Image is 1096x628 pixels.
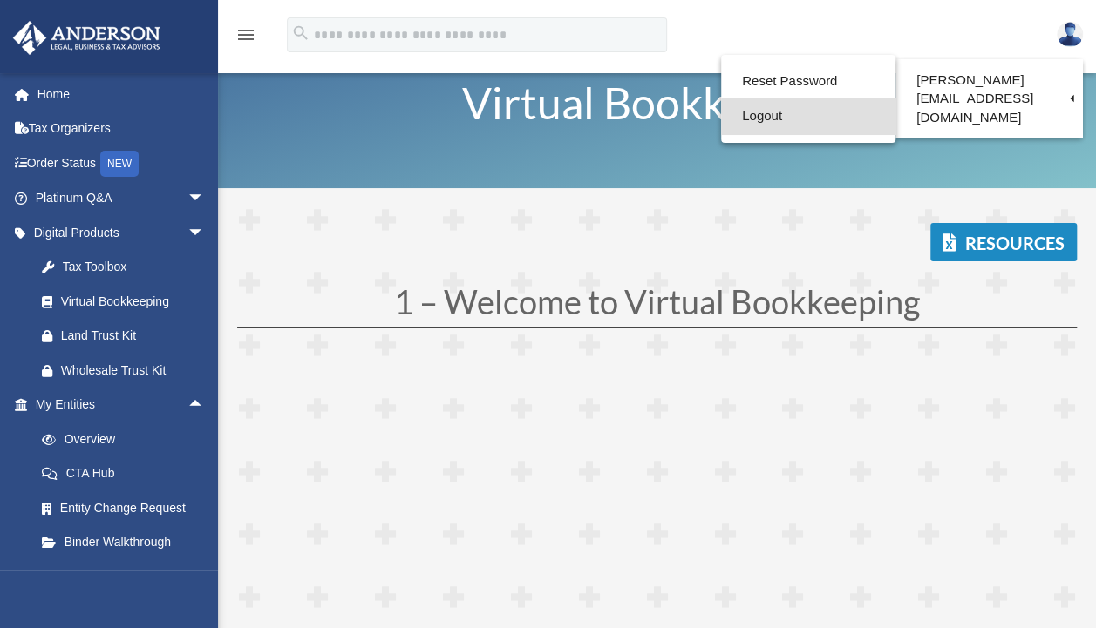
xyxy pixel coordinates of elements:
a: My Blueprint [24,559,231,594]
a: [PERSON_NAME][EMAIL_ADDRESS][DOMAIN_NAME] [895,64,1083,133]
a: Home [12,77,231,111]
div: Virtual Bookkeeping [61,291,201,313]
a: Reset Password [721,64,895,99]
i: menu [235,24,256,45]
i: search [291,24,310,43]
a: Tax Organizers [12,111,231,146]
a: CTA Hub [24,456,231,491]
img: Anderson Advisors Platinum Portal [8,21,166,55]
a: menu [235,30,256,45]
a: Land Trust Kit [24,319,231,354]
a: Tax Toolbox [24,250,231,285]
div: Tax Toolbox [61,256,209,278]
div: Land Trust Kit [61,325,209,347]
a: My Entitiesarrow_drop_up [12,388,231,422]
span: arrow_drop_down [187,215,222,251]
span: arrow_drop_up [187,388,222,423]
a: Wholesale Trust Kit [24,353,231,388]
a: Platinum Q&Aarrow_drop_down [12,181,231,216]
span: Virtual Bookkeeping [462,77,853,129]
div: Wholesale Trust Kit [61,360,209,382]
div: NEW [100,151,139,177]
a: Digital Productsarrow_drop_down [12,215,231,250]
a: Virtual Bookkeeping [24,284,222,319]
a: Resources [930,223,1077,261]
span: arrow_drop_down [187,181,222,217]
a: Overview [24,422,231,456]
a: Logout [721,98,895,134]
h1: 1 – Welcome to Virtual Bookkeeping [237,285,1077,327]
a: Order StatusNEW [12,145,231,181]
a: Binder Walkthrough [24,525,231,560]
img: User Pic [1057,22,1083,47]
a: Entity Change Request [24,490,231,525]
